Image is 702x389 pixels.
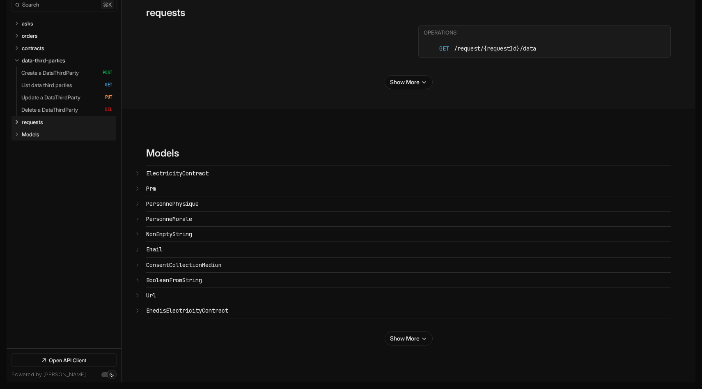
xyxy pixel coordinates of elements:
[385,75,433,89] button: Show all requests endpoints
[22,44,44,52] p: contracts
[21,69,79,76] p: Create a DataThirdParty
[385,331,433,345] button: Show More
[146,246,163,253] span: Email
[21,91,112,104] a: Update a DataThirdParty PUT
[22,118,43,126] p: requests
[22,116,113,128] a: requests
[146,215,192,223] span: PersonneMorale
[11,371,86,377] a: Powered by [PERSON_NAME]
[11,354,116,366] a: Open API Client
[21,94,80,101] p: Update a DataThirdParty
[22,17,113,30] a: asks
[424,29,669,37] div: Operations
[146,200,199,207] span: PersonnePhysique
[146,292,156,299] span: Url
[146,276,202,284] span: BooleanFromString
[146,261,222,269] span: ConsentCollectionMedium
[21,106,78,113] p: Delete a DataThirdParty
[22,42,113,54] a: contracts
[96,107,112,113] span: DEL
[22,30,113,42] a: orders
[146,307,228,314] span: EnedisElectricityContract
[22,32,38,39] p: orders
[454,44,536,53] span: /request/{requestId}/data
[146,230,192,238] span: NonEmptyString
[96,70,112,76] span: POST
[7,14,121,348] nav: Table of contents for Api
[21,79,112,91] a: List data third parties GET
[424,44,665,53] a: GET/request/{requestId}/data
[424,44,449,53] span: GET
[419,40,670,58] ul: requests endpoints
[22,54,113,67] a: data-third-parties
[22,20,33,27] p: asks
[21,104,112,116] a: Delete a DataThirdParty DEL
[146,7,185,18] h2: requests
[96,94,112,100] span: PUT
[21,81,72,89] p: List data third parties
[21,67,112,79] a: Create a DataThirdParty POST
[96,82,112,88] span: GET
[109,372,114,377] div: Set light mode
[22,131,39,138] p: Models
[22,2,39,8] span: Search
[146,170,209,177] span: ElectricityContract
[22,57,65,64] p: data-third-parties
[22,128,113,140] a: Models
[146,185,156,192] span: Prm
[146,147,179,159] h2: Models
